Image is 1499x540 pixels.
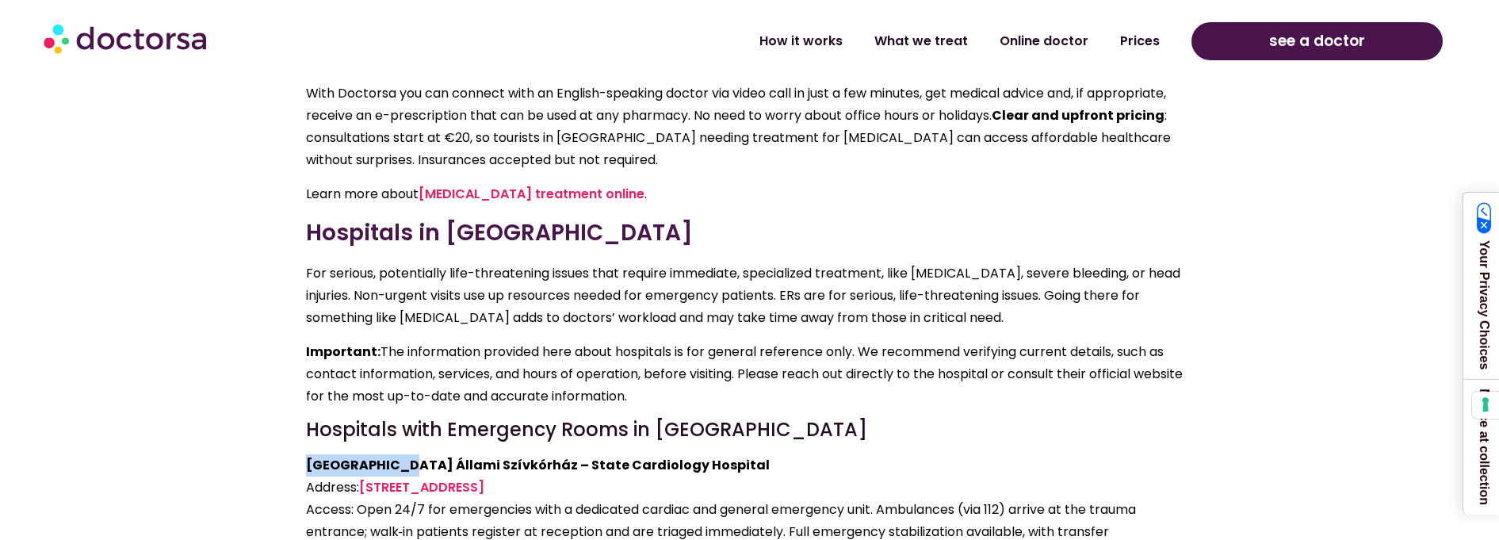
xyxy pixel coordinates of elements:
p: With Doctorsa you can connect with an English-speaking doctor via video call in just a few minute... [306,82,1194,171]
a: [STREET_ADDRESS] [359,478,484,496]
span: Learn more about [306,185,419,203]
p: For serious, potentially life-threatening issues that require immediate, specialized treatment, l... [306,262,1194,329]
h3: Hospitals in [GEOGRAPHIC_DATA] [306,216,1194,250]
a: What we treat [858,23,984,59]
span: o need to worry about office hours or holidays. : consultations start at €20, so tourists in [GEO... [306,106,1171,169]
a: How it works [744,23,858,59]
a: Online doctor [984,23,1104,59]
nav: Menu [388,23,1176,59]
span: . [644,185,647,203]
h4: Hospitals with Emergency Rooms in [GEOGRAPHIC_DATA] [306,419,1194,442]
strong: [GEOGRAPHIC_DATA] Állami Szívkórház – State Cardiology Hospital [306,456,770,474]
a: see a doctor [1191,22,1443,60]
span: see a doctor [1269,29,1365,54]
strong: Important: [306,343,380,361]
img: California Consumer Privacy Act (CCPA) Opt-Out Icon [1477,202,1492,234]
a: Prices [1104,23,1176,59]
a: [MEDICAL_DATA] treatment online [419,185,644,203]
p: The information provided here about hospitals is for general reference only. We recommend verifyi... [306,341,1194,408]
button: Your consent preferences for tracking technologies [1472,392,1499,419]
strong: Clear and upfront pricing [992,106,1164,124]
